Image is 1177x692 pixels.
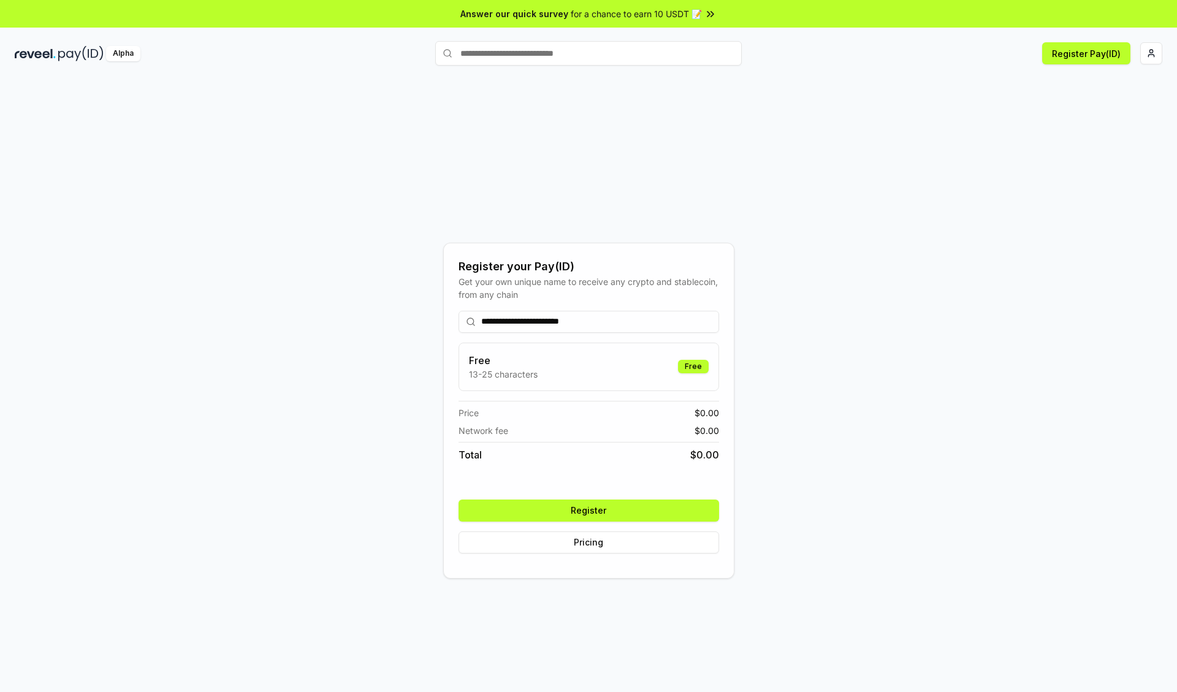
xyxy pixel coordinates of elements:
[459,531,719,553] button: Pricing
[58,46,104,61] img: pay_id
[15,46,56,61] img: reveel_dark
[460,7,568,20] span: Answer our quick survey
[459,258,719,275] div: Register your Pay(ID)
[459,406,479,419] span: Price
[459,500,719,522] button: Register
[459,275,719,301] div: Get your own unique name to receive any crypto and stablecoin, from any chain
[106,46,140,61] div: Alpha
[571,7,702,20] span: for a chance to earn 10 USDT 📝
[695,406,719,419] span: $ 0.00
[459,447,482,462] span: Total
[678,360,709,373] div: Free
[459,424,508,437] span: Network fee
[690,447,719,462] span: $ 0.00
[695,424,719,437] span: $ 0.00
[469,368,538,381] p: 13-25 characters
[1042,42,1130,64] button: Register Pay(ID)
[469,353,538,368] h3: Free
